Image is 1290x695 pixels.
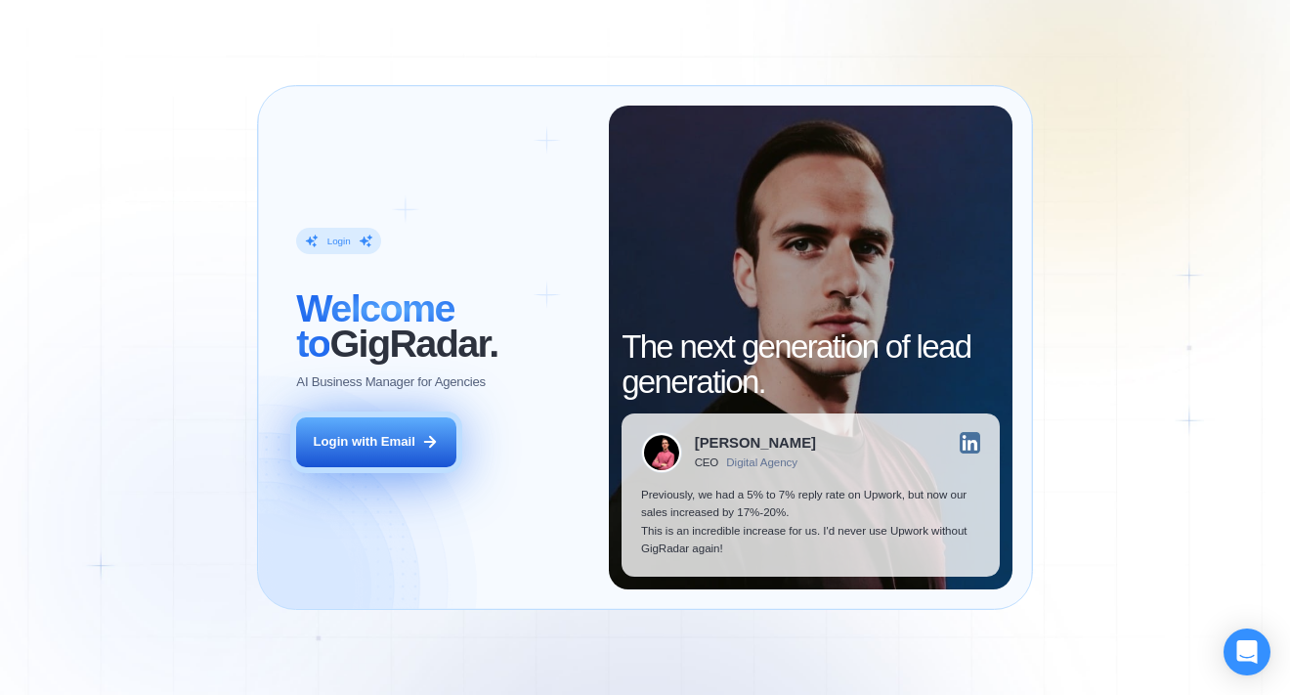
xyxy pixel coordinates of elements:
[296,417,455,467] button: Login with Email
[296,286,454,365] span: Welcome to
[1224,629,1270,675] div: Open Intercom Messenger
[695,456,718,469] div: CEO
[726,456,797,469] div: Digital Agency
[622,329,1000,401] h2: The next generation of lead generation.
[695,436,816,451] div: [PERSON_NAME]
[327,235,351,247] div: Login
[314,433,415,451] div: Login with Email
[296,290,589,362] h2: ‍ GigRadar.
[296,373,486,391] p: AI Business Manager for Agencies
[641,486,981,557] p: Previously, we had a 5% to 7% reply rate on Upwork, but now our sales increased by 17%-20%. This ...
